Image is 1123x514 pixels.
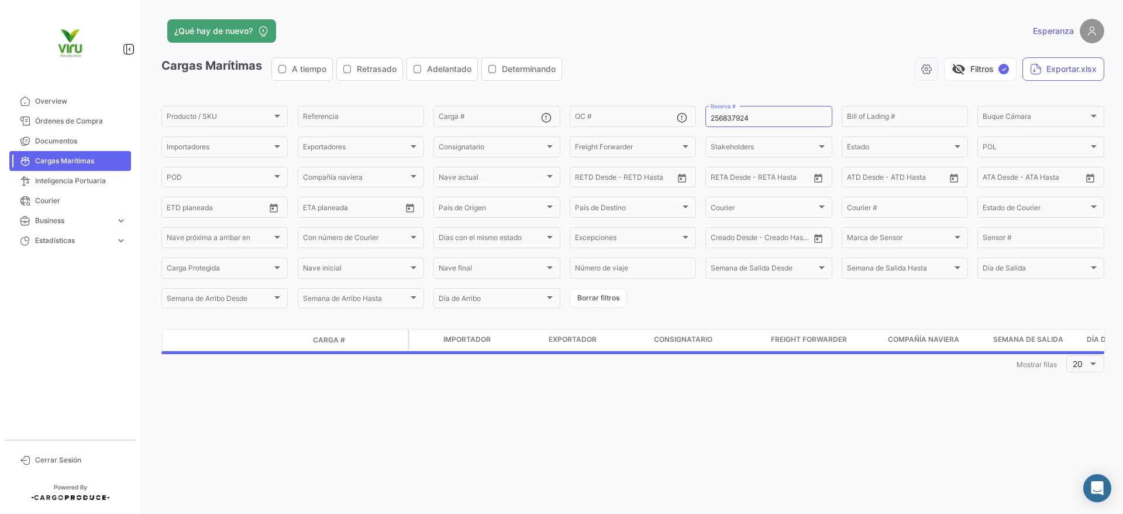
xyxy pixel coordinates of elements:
a: Overview [9,91,131,111]
span: Nave inicial [303,266,408,274]
a: Órdenes de Compra [9,111,131,131]
datatable-header-cell: Freight Forwarder [766,330,883,351]
span: Producto / SKU [167,114,272,122]
span: Compañía naviera [303,175,408,183]
span: POL [983,145,1088,153]
button: Open calendar [673,169,691,187]
span: Buque Cámara [983,114,1088,122]
input: Desde [167,205,188,213]
span: Mostrar filas [1017,360,1057,369]
input: Desde [711,175,732,183]
span: Estado de Courier [983,205,1088,213]
input: Desde [303,205,324,213]
span: Día de Salida [983,266,1088,274]
a: Inteligencia Portuaria [9,171,131,191]
button: Determinando [482,58,561,80]
span: Carga # [313,335,345,345]
span: Stakeholders [711,145,816,153]
h3: Cargas Marítimas [161,57,566,81]
span: 20 [1073,359,1083,369]
span: A tiempo [292,63,326,75]
span: Inteligencia Portuaria [35,176,126,186]
span: Overview [35,96,126,107]
span: Días con el mismo estado [439,235,544,244]
span: Semana de Salida Desde [711,266,816,274]
span: expand_more [116,215,126,226]
input: ATA Hasta [1026,175,1073,183]
span: Courier [711,205,816,213]
span: Estado [847,145,952,153]
span: Freight Forwarder [575,145,680,153]
span: Con número de Courier [303,235,408,244]
datatable-header-cell: Póliza [378,335,408,345]
datatable-header-cell: Estado de Envio [215,335,308,345]
span: Cerrar Sesión [35,455,126,465]
span: POD [167,175,272,183]
input: ATD Desde [847,175,884,183]
button: ¿Qué hay de nuevo? [167,19,276,43]
datatable-header-cell: Consignatario [649,330,766,351]
input: ATA Desde [983,175,1018,183]
span: Exportador [549,334,597,345]
span: Freight Forwarder [771,334,847,345]
span: Nave próxima a arribar en [167,235,272,244]
img: placeholder-user.png [1080,19,1104,43]
datatable-header-cell: Importador [439,330,544,351]
span: Semana de Salida Hasta [847,266,952,274]
datatable-header-cell: Compañía naviera [883,330,988,351]
span: Excepciones [575,235,680,244]
span: País de Destino [575,205,680,213]
input: Hasta [332,205,379,213]
span: País de Origen [439,205,544,213]
span: Marca de Sensor [847,235,952,244]
button: Borrar filtros [570,289,627,308]
div: Abrir Intercom Messenger [1083,474,1111,502]
datatable-header-cell: Exportador [544,330,649,351]
datatable-header-cell: Carga Protegida [409,330,439,351]
button: visibility_offFiltros✓ [944,57,1017,81]
span: Consignatario [654,334,712,345]
span: Consignatario [439,145,544,153]
span: Nave final [439,266,544,274]
button: Retrasado [337,58,402,80]
span: Retrasado [357,63,397,75]
input: ATD Hasta [892,175,939,183]
datatable-header-cell: Semana de Salida [988,330,1082,351]
span: Compañía naviera [888,334,959,345]
button: Open calendar [809,169,827,187]
span: Courier [35,196,126,206]
span: ¿Qué hay de nuevo? [174,25,253,37]
span: Semana de Arribo Hasta [303,296,408,304]
input: Hasta [196,205,243,213]
span: Business [35,215,111,226]
span: Determinando [502,63,556,75]
span: Día de Arribo [439,296,544,304]
span: ✓ [998,64,1009,74]
span: Carga Protegida [167,266,272,274]
span: Semana de Salida [993,334,1063,345]
input: Creado Hasta [762,235,809,244]
a: Documentos [9,131,131,151]
span: Nave actual [439,175,544,183]
button: Open calendar [945,169,963,187]
span: Semana de Arribo Desde [167,296,272,304]
datatable-header-cell: Carga # [308,330,378,350]
button: Adelantado [407,58,477,80]
a: Courier [9,191,131,211]
button: Open calendar [1081,169,1099,187]
button: Open calendar [265,199,283,217]
a: Cargas Marítimas [9,151,131,171]
datatable-header-cell: Modo de Transporte [185,335,215,345]
button: Exportar.xlsx [1022,57,1104,81]
span: Adelantado [427,63,471,75]
span: expand_more [116,235,126,246]
button: Open calendar [809,229,827,247]
span: Órdenes de Compra [35,116,126,126]
span: visibility_off [952,62,966,76]
span: Esperanza [1033,25,1074,37]
button: Open calendar [401,199,419,217]
button: A tiempo [272,58,332,80]
img: viru.png [41,14,99,73]
span: Cargas Marítimas [35,156,126,166]
input: Desde [575,175,596,183]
